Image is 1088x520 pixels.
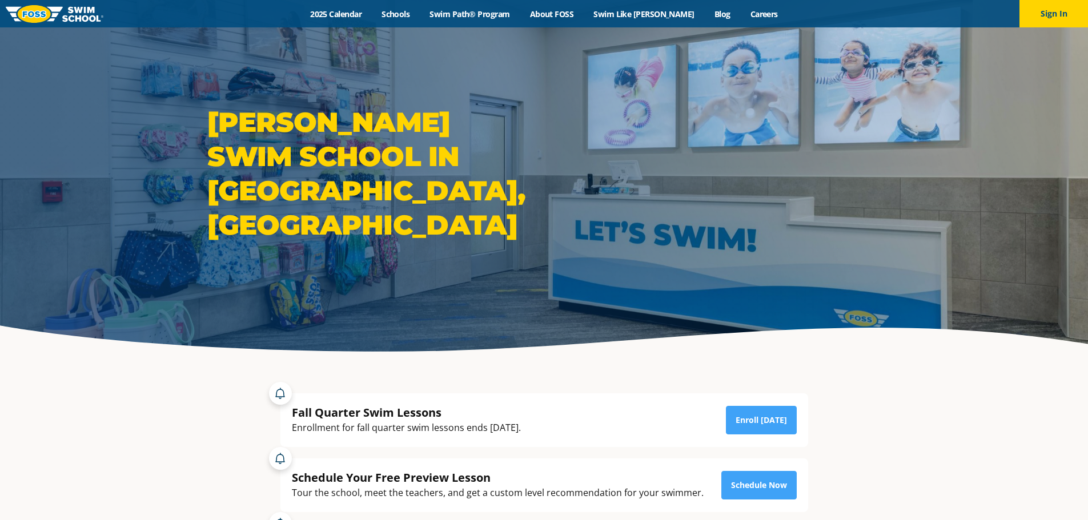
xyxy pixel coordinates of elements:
a: Careers [740,9,788,19]
div: Enrollment for fall quarter swim lessons ends [DATE]. [292,420,521,436]
a: Swim Path® Program [420,9,520,19]
a: Schools [372,9,420,19]
a: Blog [704,9,740,19]
a: Schedule Now [721,471,797,499]
h1: [PERSON_NAME] Swim School in [GEOGRAPHIC_DATA], [GEOGRAPHIC_DATA] [207,105,539,242]
div: Schedule Your Free Preview Lesson [292,470,704,485]
img: FOSS Swim School Logo [6,5,103,23]
a: 2025 Calendar [300,9,372,19]
a: Enroll [DATE] [726,406,797,434]
a: Swim Like [PERSON_NAME] [584,9,705,19]
div: Tour the school, meet the teachers, and get a custom level recommendation for your swimmer. [292,485,704,501]
div: Fall Quarter Swim Lessons [292,405,521,420]
a: About FOSS [520,9,584,19]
